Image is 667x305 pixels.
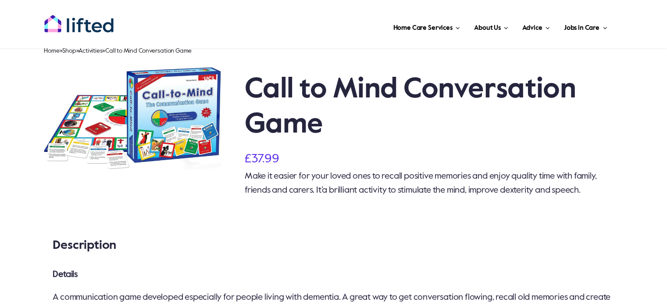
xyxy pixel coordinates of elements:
[44,48,59,54] a: Home
[62,48,76,54] a: Shop
[520,13,552,39] a: Advice
[105,48,192,54] span: Call to Mind Conversation Game
[44,67,221,169] a: Call To Mind Game
[564,21,599,35] span: Jobs in Care
[245,72,623,142] h1: Call to Mind Conversation Game
[245,169,623,197] p: Make it easier for your loved ones to recall positive memories and enjoy quality time with family...
[561,13,610,39] a: Jobs in Care
[44,44,623,58] nav: Breadcrumb
[474,21,501,35] span: About Us
[78,48,102,54] a: Activities
[245,153,279,165] bdi: 37.99
[393,21,453,35] span: Home Care Services
[391,13,463,39] a: Home Care Services
[143,13,610,39] nav: Main Menu
[522,21,542,35] span: Advice
[245,153,251,165] span: £
[53,270,78,279] strong: Details
[471,13,511,39] a: About Us
[44,14,114,23] a: lifted-logo
[44,48,192,54] span: » » »
[53,233,614,257] h2: Description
